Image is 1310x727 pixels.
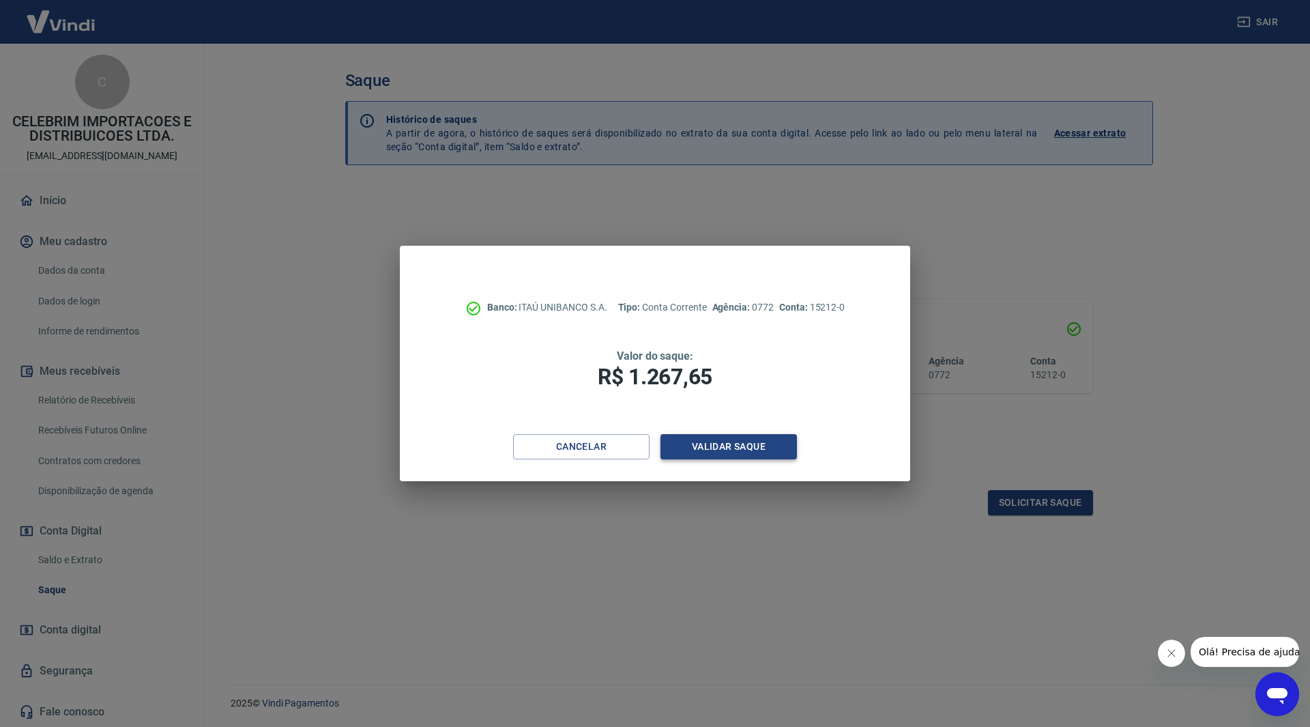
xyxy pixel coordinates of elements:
[618,302,643,313] span: Tipo:
[598,364,712,390] span: R$ 1.267,65
[513,434,650,459] button: Cancelar
[1158,640,1185,667] iframe: Fechar mensagem
[712,302,753,313] span: Agência:
[1255,672,1299,716] iframe: Botão para abrir a janela de mensagens
[660,434,797,459] button: Validar saque
[617,350,693,362] span: Valor do saque:
[779,302,810,313] span: Conta:
[779,300,845,315] p: 15212-0
[487,300,607,315] p: ITAÚ UNIBANCO S.A.
[712,300,774,315] p: 0772
[8,10,115,20] span: Olá! Precisa de ajuda?
[618,300,707,315] p: Conta Corrente
[1191,637,1299,667] iframe: Mensagem da empresa
[487,302,519,313] span: Banco:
